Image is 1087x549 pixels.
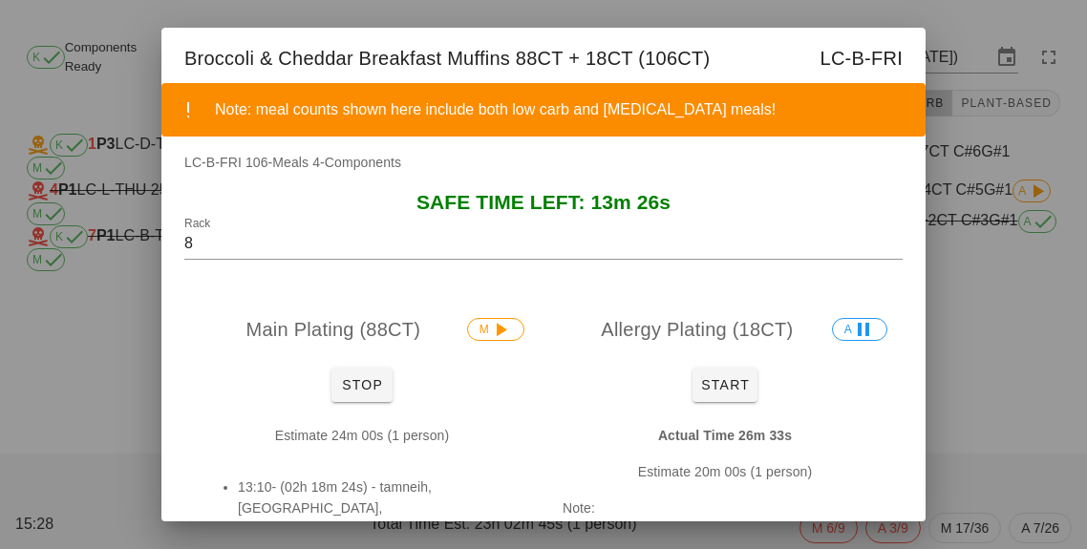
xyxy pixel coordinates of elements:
[184,217,210,231] label: Rack
[547,299,903,360] div: Allergy Plating (18CT)
[480,319,512,340] span: M
[161,28,926,83] div: Broccoli & Cheddar Breakfast Muffins 88CT + 18CT (106CT)
[215,98,910,121] div: Note: meal counts shown here include both low carb and [MEDICAL_DATA] meals!
[844,319,875,340] span: A
[563,425,887,446] p: Actual Time 26m 33s
[563,461,887,482] p: Estimate 20m 00s (1 person)
[161,152,926,192] div: LC-B-FRI 106-Meals 4-Components
[184,299,540,360] div: Main Plating (88CT)
[416,191,671,213] span: SAFE TIME LEFT: 13m 26s
[563,497,887,518] p: Note:
[700,377,750,392] span: Start
[693,368,757,402] button: Start
[331,368,393,402] button: Stop
[200,425,524,446] p: Estimate 24m 00s (1 person)
[339,377,385,392] span: Stop
[821,43,903,74] span: LC-B-FRI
